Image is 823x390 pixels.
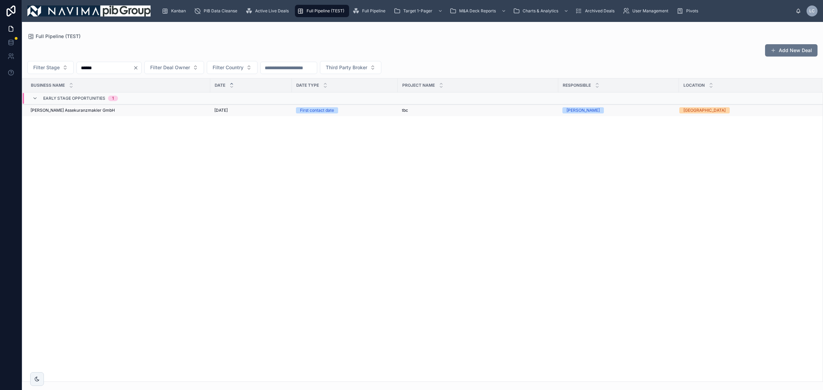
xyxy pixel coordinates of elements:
[448,5,510,17] a: M&A Deck Reports
[214,108,228,113] span: [DATE]
[214,108,288,113] a: [DATE]
[112,96,114,101] div: 1
[675,5,703,17] a: Pivots
[213,64,243,71] span: Filter Country
[171,8,186,14] span: Kanban
[150,64,190,71] span: Filter Deal Owner
[402,108,408,113] span: tbc
[392,5,446,17] a: Target 1-Pager
[621,5,673,17] a: User Management
[362,8,385,14] span: Full Pipeline
[402,108,554,113] a: tbc
[204,8,237,14] span: PIB Data Cleanse
[350,5,390,17] a: Full Pipeline
[296,107,394,113] a: First contact date
[31,108,115,113] span: [PERSON_NAME] Assekuranzmakler GmbH
[809,8,815,14] span: LC
[679,107,814,113] a: [GEOGRAPHIC_DATA]
[683,107,726,113] div: [GEOGRAPHIC_DATA]
[562,107,675,113] a: [PERSON_NAME]
[156,3,796,19] div: scrollable content
[33,64,60,71] span: Filter Stage
[511,5,572,17] a: Charts & Analytics
[215,83,225,88] span: Date
[31,83,65,88] span: Business Name
[144,61,204,74] button: Select Button
[296,83,319,88] span: Date Type
[295,5,349,17] a: Full Pipeline (TEST)
[207,61,258,74] button: Select Button
[133,65,141,71] button: Clear
[573,5,619,17] a: Archived Deals
[563,83,591,88] span: Responsible
[632,8,668,14] span: User Management
[765,44,818,57] button: Add New Deal
[31,108,206,113] a: [PERSON_NAME] Assekuranzmakler GmbH
[320,61,381,74] button: Select Button
[243,5,294,17] a: Active Live Deals
[255,8,289,14] span: Active Live Deals
[27,33,81,40] a: Full Pipeline (TEST)
[566,107,600,113] div: [PERSON_NAME]
[326,64,367,71] span: Third Party Broker
[36,33,81,40] span: Full Pipeline (TEST)
[683,83,705,88] span: Location
[403,8,432,14] span: Target 1-Pager
[523,8,558,14] span: Charts & Analytics
[402,83,435,88] span: Project Name
[300,107,334,113] div: First contact date
[159,5,191,17] a: Kanban
[192,5,242,17] a: PIB Data Cleanse
[459,8,496,14] span: M&A Deck Reports
[27,5,151,16] img: App logo
[307,8,344,14] span: Full Pipeline (TEST)
[686,8,698,14] span: Pivots
[27,61,74,74] button: Select Button
[585,8,615,14] span: Archived Deals
[43,96,105,101] span: Early stage opportunities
